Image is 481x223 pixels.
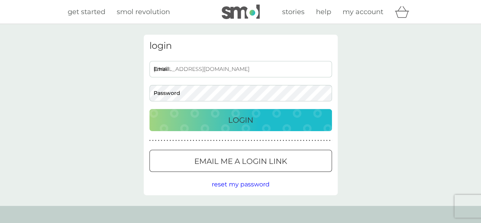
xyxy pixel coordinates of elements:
[251,139,252,143] p: ●
[283,139,284,143] p: ●
[194,155,287,167] p: Email me a login link
[196,139,197,143] p: ●
[212,180,270,189] button: reset my password
[198,139,200,143] p: ●
[155,139,157,143] p: ●
[173,139,174,143] p: ●
[222,5,260,19] img: smol
[164,139,165,143] p: ●
[167,139,168,143] p: ●
[175,139,177,143] p: ●
[320,139,322,143] p: ●
[230,139,232,143] p: ●
[181,139,183,143] p: ●
[216,139,217,143] p: ●
[210,139,212,143] p: ●
[68,6,105,18] a: get started
[178,139,180,143] p: ●
[309,139,310,143] p: ●
[297,139,298,143] p: ●
[149,40,332,51] h3: login
[149,109,332,131] button: Login
[204,139,206,143] p: ●
[248,139,249,143] p: ●
[343,8,383,16] span: my account
[274,139,275,143] p: ●
[323,139,325,143] p: ●
[257,139,258,143] p: ●
[286,139,287,143] p: ●
[259,139,261,143] p: ●
[187,139,189,143] p: ●
[245,139,246,143] p: ●
[117,6,170,18] a: smol revolution
[254,139,255,143] p: ●
[222,139,223,143] p: ●
[184,139,186,143] p: ●
[395,4,414,19] div: basket
[326,139,328,143] p: ●
[289,139,290,143] p: ●
[190,139,191,143] p: ●
[202,139,203,143] p: ●
[213,139,214,143] p: ●
[233,139,235,143] p: ●
[294,139,296,143] p: ●
[265,139,267,143] p: ●
[306,139,307,143] p: ●
[300,139,302,143] p: ●
[225,139,226,143] p: ●
[303,139,305,143] p: ●
[316,6,331,18] a: help
[262,139,264,143] p: ●
[312,139,313,143] p: ●
[68,8,105,16] span: get started
[228,114,253,126] p: Login
[291,139,293,143] p: ●
[158,139,159,143] p: ●
[170,139,171,143] p: ●
[271,139,273,143] p: ●
[343,6,383,18] a: my account
[161,139,162,143] p: ●
[219,139,221,143] p: ●
[236,139,238,143] p: ●
[207,139,209,143] p: ●
[317,139,319,143] p: ●
[268,139,270,143] p: ●
[277,139,278,143] p: ●
[282,6,305,18] a: stories
[193,139,194,143] p: ●
[149,139,151,143] p: ●
[239,139,241,143] p: ●
[282,8,305,16] span: stories
[117,8,170,16] span: smol revolution
[242,139,244,143] p: ●
[314,139,316,143] p: ●
[316,8,331,16] span: help
[280,139,281,143] p: ●
[149,150,332,172] button: Email me a login link
[212,181,270,188] span: reset my password
[329,139,330,143] p: ●
[152,139,154,143] p: ●
[227,139,229,143] p: ●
